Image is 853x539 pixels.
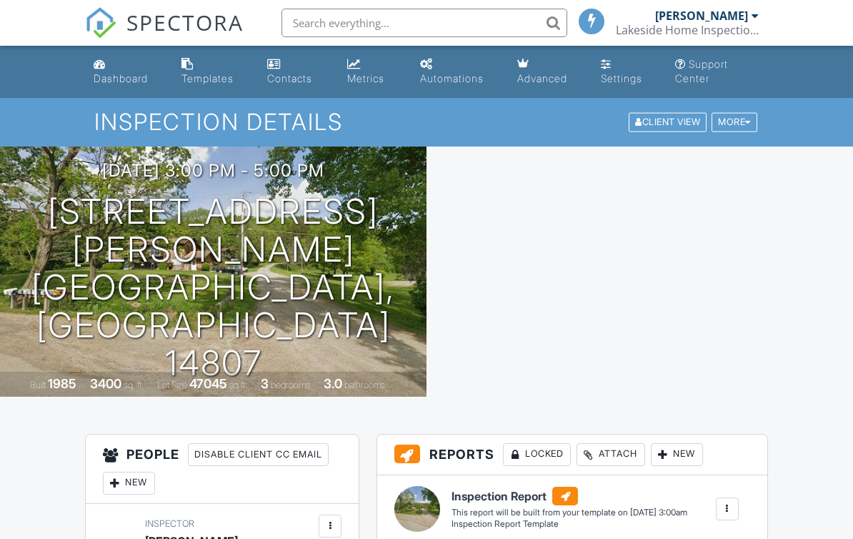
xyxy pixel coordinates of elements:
span: Built [30,380,46,390]
div: Advanced [517,72,567,84]
span: bathrooms [344,380,385,390]
a: Advanced [512,51,584,92]
div: More [712,113,757,132]
span: Lot Size [157,380,187,390]
div: New [651,443,703,466]
div: Automations [420,72,484,84]
a: Settings [595,51,658,92]
div: Client View [629,113,707,132]
a: Support Center [669,51,765,92]
span: bedrooms [271,380,310,390]
input: Search everything... [281,9,567,37]
div: Support Center [675,58,728,84]
div: Inspection Report Template [452,518,687,530]
div: This report will be built from your template on [DATE] 3:00am [452,507,687,518]
div: [PERSON_NAME] [655,9,748,23]
div: Dashboard [94,72,148,84]
h1: [STREET_ADDRESS][PERSON_NAME] [GEOGRAPHIC_DATA], [GEOGRAPHIC_DATA] 14807 [23,193,404,382]
div: 47045 [189,376,227,391]
span: SPECTORA [126,7,244,37]
h3: [DATE] 3:00 pm - 5:00 pm [102,161,324,180]
div: Contacts [267,72,312,84]
a: Contacts [261,51,330,92]
a: Dashboard [88,51,164,92]
div: Locked [503,443,571,466]
a: Metrics [341,51,403,92]
span: sq. ft. [124,380,144,390]
h6: Inspection Report [452,487,687,505]
a: Automations (Basic) [414,51,500,92]
h1: Inspection Details [94,109,759,134]
img: The Best Home Inspection Software - Spectora [85,7,116,39]
div: 3 [261,376,269,391]
div: New [103,472,155,495]
div: 3400 [90,376,121,391]
a: Templates [176,51,250,92]
div: Templates [181,72,234,84]
div: 1985 [48,376,76,391]
span: Inspector [145,518,194,529]
a: Client View [627,116,710,127]
h3: People [86,435,359,504]
div: Disable Client CC Email [188,443,329,466]
h3: Reports [377,435,767,475]
span: sq.ft. [229,380,247,390]
div: Attach [577,443,645,466]
div: Settings [601,72,642,84]
div: Lakeside Home Inspections [616,23,759,37]
div: 3.0 [324,376,342,391]
div: Metrics [347,72,384,84]
a: SPECTORA [85,19,244,49]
